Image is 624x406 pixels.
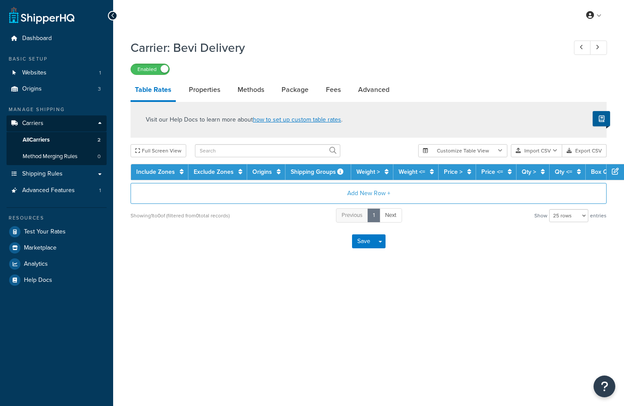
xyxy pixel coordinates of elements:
a: Next [379,208,402,223]
a: Dashboard [7,30,107,47]
span: 1 [99,69,101,77]
li: Websites [7,65,107,81]
a: Qty <= [555,167,572,176]
label: Enabled [131,64,169,74]
a: Origins3 [7,81,107,97]
span: entries [590,210,607,222]
button: Full Screen View [131,144,186,157]
a: Help Docs [7,272,107,288]
li: Origins [7,81,107,97]
button: Import CSV [511,144,562,157]
button: Add New Row + [131,183,607,204]
a: Price > [444,167,463,176]
a: Marketplace [7,240,107,256]
span: 1 [99,187,101,194]
span: 2 [97,136,101,144]
a: Origins [252,167,272,176]
li: Carriers [7,115,107,165]
a: Include Zones [136,167,175,176]
div: Resources [7,214,107,222]
a: Analytics [7,256,107,272]
a: how to set up custom table rates [253,115,341,124]
a: Table Rates [131,79,176,102]
li: Method Merging Rules [7,149,107,165]
th: Shipping Groups [285,164,351,180]
span: Analytics [24,261,48,268]
button: Show Help Docs [593,111,610,126]
li: Advanced Features [7,183,107,199]
a: Shipping Rules [7,166,107,182]
a: Advanced [354,79,394,100]
a: Exclude Zones [194,167,234,176]
button: Export CSV [562,144,607,157]
span: 0 [97,153,101,160]
button: Save [352,234,376,248]
a: AllCarriers2 [7,132,107,148]
a: Carriers [7,115,107,132]
span: Test Your Rates [24,228,66,236]
span: Show [534,210,547,222]
a: Package [277,79,313,100]
a: Advanced Features1 [7,183,107,199]
span: Method Merging Rules [23,153,77,160]
a: 1 [367,208,380,223]
a: Method Merging Rules0 [7,149,107,165]
a: Previous Record [574,41,591,55]
a: Previous [336,208,368,223]
span: Help Docs [24,277,52,284]
a: Price <= [481,167,503,176]
span: Previous [342,211,362,219]
a: Fees [322,79,345,100]
a: Qty > [522,167,536,176]
a: Properties [185,79,225,100]
span: All Carriers [23,136,50,144]
span: Marketplace [24,244,57,252]
a: Methods [233,79,268,100]
a: Test Your Rates [7,224,107,240]
input: Search [195,144,340,157]
button: Customize Table View [418,144,507,157]
div: Manage Shipping [7,106,107,113]
span: Websites [22,69,47,77]
p: Visit our Help Docs to learn more about . [146,115,342,125]
button: Open Resource Center [594,376,615,397]
div: Basic Setup [7,55,107,63]
span: Origins [22,85,42,93]
a: Box Qty > [591,167,617,176]
a: Websites1 [7,65,107,81]
a: Weight <= [399,167,425,176]
a: Next Record [590,41,607,55]
span: Advanced Features [22,187,75,194]
h1: Carrier: Bevi Delivery [131,39,558,56]
a: Weight > [356,167,380,176]
span: Next [385,211,396,219]
span: Shipping Rules [22,170,63,178]
span: 3 [98,85,101,93]
span: Carriers [22,120,44,127]
div: Showing 1 to 0 of (filtered from 0 total records) [131,210,230,222]
span: Dashboard [22,35,52,42]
